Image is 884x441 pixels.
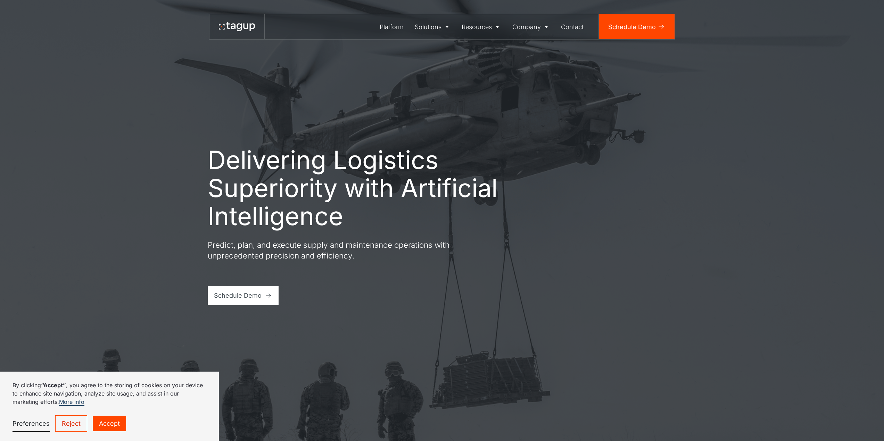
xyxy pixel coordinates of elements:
div: Schedule Demo [214,291,262,300]
p: Predict, plan, and execute supply and maintenance operations with unprecedented precision and eff... [208,239,458,261]
a: Solutions [409,14,456,39]
div: Company [512,22,541,32]
div: Resources [462,22,492,32]
div: Platform [380,22,404,32]
a: Accept [93,416,126,431]
a: More info [59,398,84,406]
a: Preferences [13,416,50,432]
a: Contact [556,14,589,39]
h1: Delivering Logistics Superiority with Artificial Intelligence [208,146,499,230]
a: Resources [456,14,507,39]
a: Platform [374,14,410,39]
div: Schedule Demo [608,22,656,32]
a: Company [507,14,556,39]
strong: “Accept” [41,382,66,389]
a: Reject [55,415,87,432]
a: Schedule Demo [599,14,675,39]
div: Solutions [415,22,441,32]
div: Contact [561,22,584,32]
p: By clicking , you agree to the storing of cookies on your device to enhance site navigation, anal... [13,381,206,406]
a: Schedule Demo [208,286,279,305]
